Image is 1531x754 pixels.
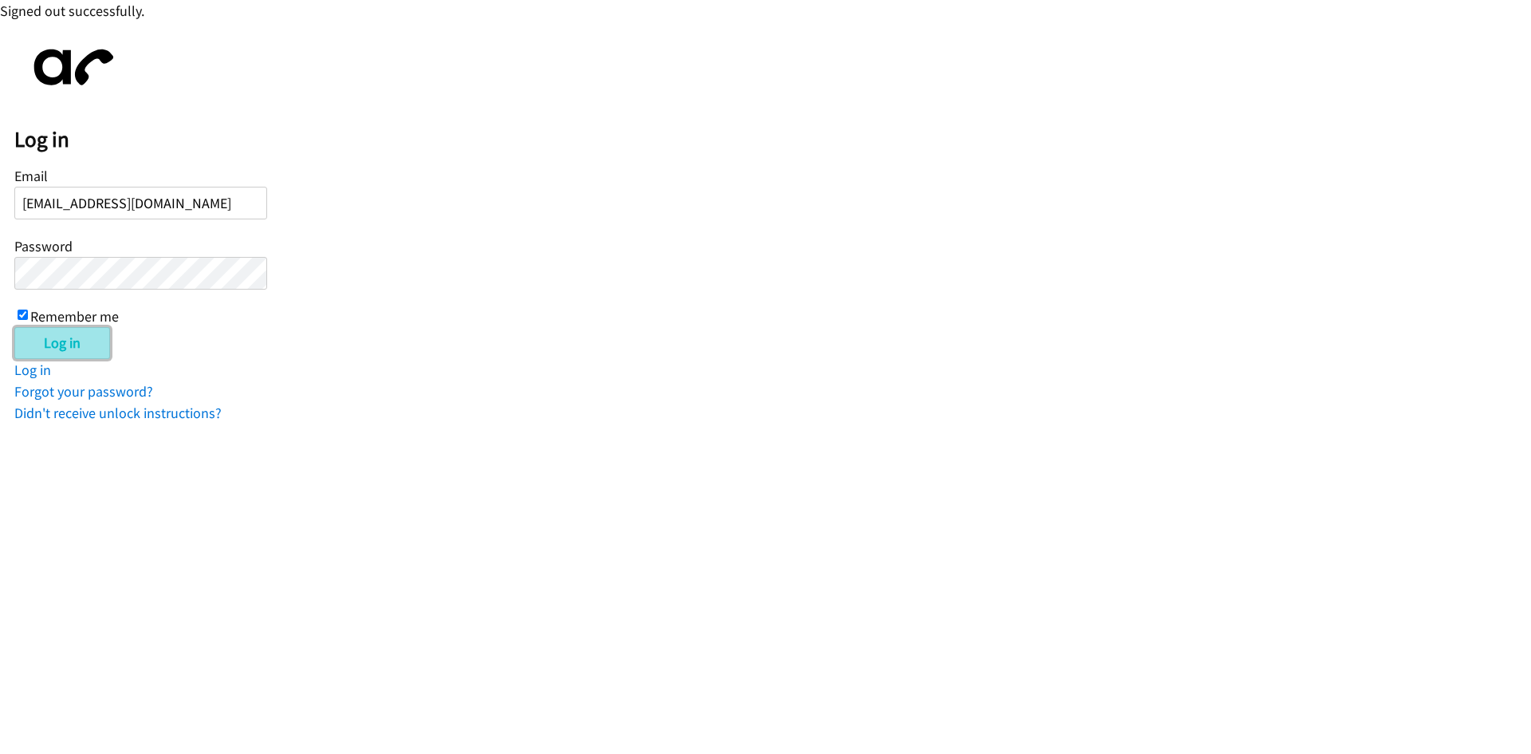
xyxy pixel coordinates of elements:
a: Log in [14,361,51,379]
input: Log in [14,327,110,359]
a: Forgot your password? [14,382,153,401]
label: Email [14,167,48,185]
h2: Log in [14,126,1531,153]
label: Remember me [30,307,119,326]
label: Password [14,237,73,255]
img: aphone-8a226864a2ddd6a5e75d1ebefc011f4aa8f32683c2d82f3fb0802fe031f96514.svg [14,36,126,99]
a: Didn't receive unlock instructions? [14,404,222,422]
